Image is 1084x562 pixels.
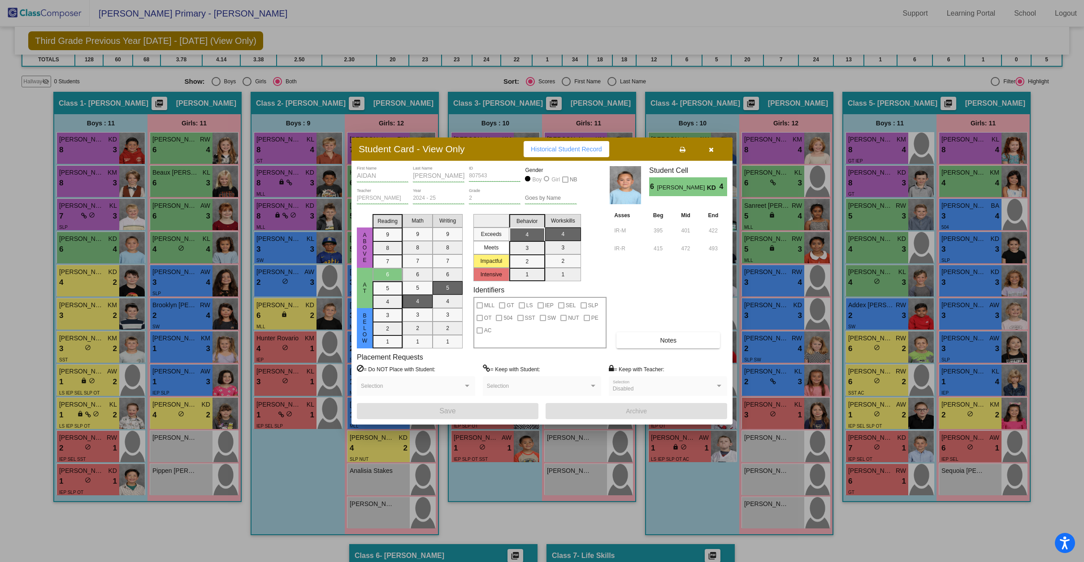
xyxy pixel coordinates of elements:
span: SW [547,313,556,323]
th: End [699,210,727,220]
span: Historical Student Record [531,146,602,153]
span: OT [484,313,492,323]
span: 4 [720,181,727,192]
input: year [413,195,464,202]
h3: Student Card - View Only [359,143,465,154]
span: AC [484,325,492,336]
span: Archive [626,408,647,415]
span: NB [570,174,577,185]
span: LS [526,300,533,311]
button: Historical Student Record [524,141,609,157]
span: Notes [660,337,676,344]
div: Boy [532,176,542,184]
input: grade [469,195,520,202]
span: SST [525,313,535,323]
span: MLL [484,300,494,311]
button: Archive [546,403,727,419]
span: SLP [588,300,598,311]
span: NUT [568,313,579,323]
span: IEP [545,300,554,311]
div: Girl [551,176,560,184]
span: 6 [649,181,657,192]
mat-label: Gender [525,166,577,174]
th: Asses [612,210,644,220]
span: SEL [566,300,576,311]
input: goes by name [525,195,577,202]
span: Save [439,407,455,415]
button: Notes [616,332,720,348]
span: 504 [503,313,512,323]
span: KD [707,183,720,193]
span: At [361,282,369,294]
label: Placement Requests [357,353,423,361]
label: = Keep with Student: [483,365,540,373]
input: assessment [614,242,642,255]
label: = Keep with Teacher: [609,365,664,373]
th: Mid [672,210,699,220]
span: [PERSON_NAME] [657,183,707,193]
button: Save [357,403,538,419]
span: Above [361,232,369,263]
label: Identifiers [473,286,504,294]
span: Below [361,313,369,344]
input: Enter ID [469,173,520,179]
input: teacher [357,195,408,202]
span: GT [507,300,514,311]
span: Disabled [613,386,634,392]
input: assessment [614,224,642,237]
h3: Student Cell [649,166,727,175]
label: = Do NOT Place with Student: [357,365,435,373]
th: Beg [644,210,672,220]
span: PE [591,313,598,323]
